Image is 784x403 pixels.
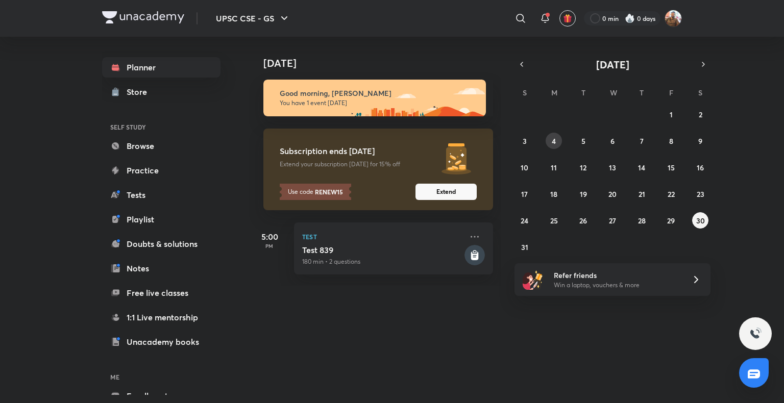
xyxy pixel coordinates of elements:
a: Browse [102,136,220,156]
button: August 1, 2025 [663,106,679,122]
a: Playlist [102,209,220,230]
p: PM [249,243,290,249]
img: referral [523,269,543,290]
abbr: Thursday [640,88,644,97]
abbr: August 31, 2025 [521,242,528,252]
h6: Refer friends [554,270,679,281]
button: August 16, 2025 [692,159,708,175]
abbr: August 30, 2025 [696,216,705,225]
button: August 4, 2025 [546,133,562,149]
button: August 6, 2025 [604,133,621,149]
abbr: August 27, 2025 [609,216,616,225]
button: August 30, 2025 [692,212,708,229]
abbr: August 22, 2025 [668,189,675,199]
p: Use code [280,184,351,200]
abbr: Friday [669,88,673,97]
abbr: August 23, 2025 [697,189,704,199]
abbr: August 4, 2025 [552,136,556,146]
a: Tests [102,185,220,205]
button: August 10, 2025 [517,159,533,175]
p: Win a laptop, vouchers & more [554,281,679,290]
abbr: August 28, 2025 [638,216,646,225]
a: Company Logo [102,11,184,26]
a: Notes [102,258,220,279]
a: Free live classes [102,283,220,303]
abbr: August 20, 2025 [608,189,617,199]
div: Store [127,86,153,98]
button: August 27, 2025 [604,212,621,229]
abbr: August 12, 2025 [580,163,586,172]
button: August 15, 2025 [663,159,679,175]
button: August 11, 2025 [546,159,562,175]
button: Extend [415,184,477,200]
p: You have 1 event [DATE] [280,99,477,107]
abbr: August 25, 2025 [550,216,558,225]
button: avatar [559,10,576,27]
abbr: August 18, 2025 [550,189,557,199]
abbr: August 6, 2025 [610,136,615,146]
abbr: August 13, 2025 [609,163,616,172]
button: [DATE] [529,57,696,71]
p: 180 min • 2 questions [302,257,462,266]
h6: SELF STUDY [102,118,220,136]
img: streak [625,13,635,23]
abbr: August 21, 2025 [639,189,645,199]
button: UPSC CSE - GS [210,8,297,29]
abbr: August 3, 2025 [523,136,527,146]
img: avatar [563,14,572,23]
a: Doubts & solutions [102,234,220,254]
abbr: August 19, 2025 [580,189,587,199]
button: August 21, 2025 [633,186,650,202]
button: August 13, 2025 [604,159,621,175]
span: [DATE] [596,58,629,71]
img: ttu [749,328,762,340]
abbr: August 15, 2025 [668,163,675,172]
img: Himanshu Yadav [665,10,682,27]
button: August 14, 2025 [633,159,650,175]
img: Subscription ends in 7 days [436,137,477,178]
h6: ME [102,368,220,386]
button: August 26, 2025 [575,212,592,229]
button: August 2, 2025 [692,106,708,122]
button: August 29, 2025 [663,212,679,229]
button: August 7, 2025 [633,133,650,149]
p: Extend your subscription [DATE] for 15% off [280,160,436,168]
button: August 3, 2025 [517,133,533,149]
abbr: Sunday [523,88,527,97]
a: Planner [102,57,220,78]
h4: [DATE] [263,57,503,69]
abbr: August 29, 2025 [667,216,675,225]
strong: RENEW15 [313,187,343,196]
abbr: August 17, 2025 [521,189,528,199]
abbr: Saturday [698,88,702,97]
h5: Test 839 [302,245,462,255]
abbr: August 9, 2025 [698,136,702,146]
h5: 5:00 [249,231,290,243]
abbr: August 2, 2025 [699,110,702,119]
abbr: August 1, 2025 [670,110,673,119]
h6: Good morning, [PERSON_NAME] [280,89,477,98]
img: morning [263,80,486,116]
abbr: Tuesday [581,88,585,97]
abbr: August 26, 2025 [579,216,587,225]
abbr: August 14, 2025 [638,163,645,172]
a: 1:1 Live mentorship [102,307,220,328]
button: August 24, 2025 [517,212,533,229]
abbr: August 5, 2025 [581,136,585,146]
button: August 23, 2025 [692,186,708,202]
button: August 28, 2025 [633,212,650,229]
abbr: August 7, 2025 [640,136,644,146]
h5: Subscription ends [DATE] [280,146,436,157]
button: August 5, 2025 [575,133,592,149]
button: August 18, 2025 [546,186,562,202]
button: August 8, 2025 [663,133,679,149]
button: August 25, 2025 [546,212,562,229]
abbr: Wednesday [610,88,617,97]
button: August 9, 2025 [692,133,708,149]
abbr: August 10, 2025 [521,163,528,172]
abbr: August 11, 2025 [551,163,557,172]
abbr: August 8, 2025 [669,136,673,146]
button: August 20, 2025 [604,186,621,202]
abbr: August 24, 2025 [521,216,528,225]
a: Practice [102,160,220,181]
